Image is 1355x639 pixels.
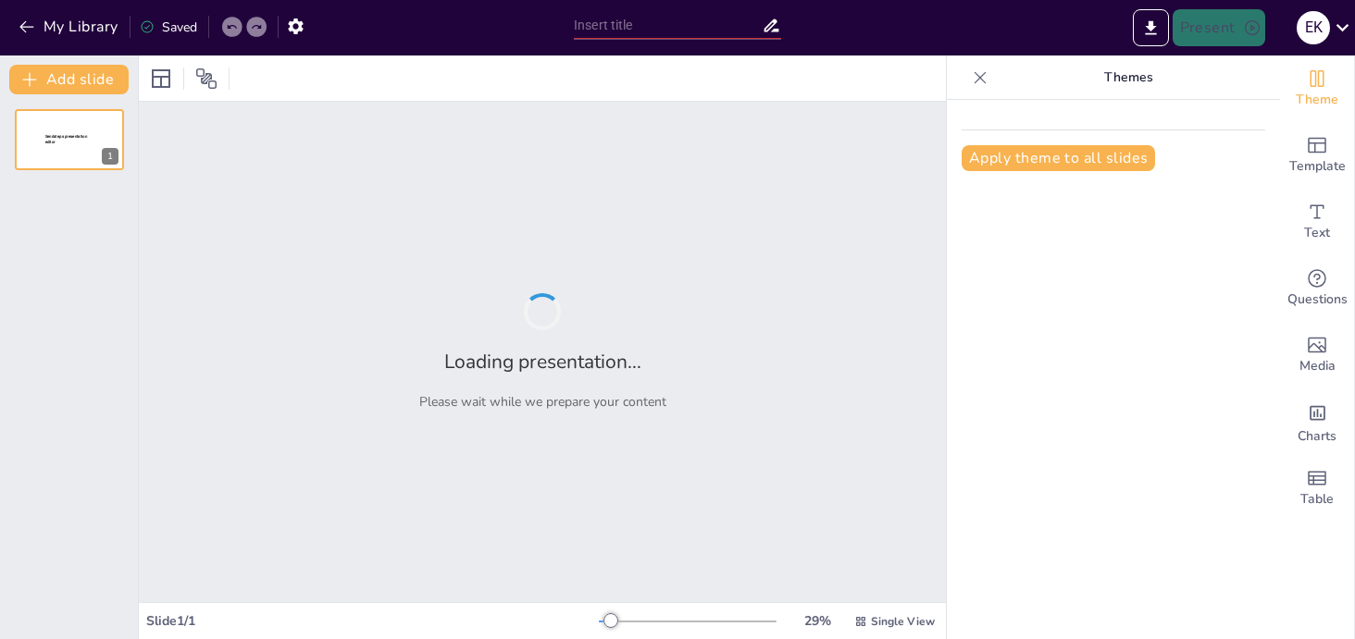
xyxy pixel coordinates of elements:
[1300,489,1334,510] span: Table
[574,12,762,39] input: Insert title
[871,614,935,629] span: Single View
[195,68,218,90] span: Position
[146,612,599,630] div: Slide 1 / 1
[1280,388,1354,455] div: Add charts and graphs
[1280,322,1354,388] div: Add images, graphics, shapes or video
[1289,156,1346,177] span: Template
[146,64,176,93] div: Layout
[1287,289,1348,310] span: Questions
[1280,55,1354,122] div: Change the overall theme
[9,65,129,94] button: Add slide
[45,134,87,144] span: Sendsteps presentation editor
[444,349,641,375] h2: Loading presentation...
[102,148,118,165] div: 1
[1297,11,1330,44] div: E K
[1280,455,1354,522] div: Add a table
[1298,426,1336,447] span: Charts
[995,55,1262,100] p: Themes
[1280,122,1354,189] div: Add ready made slides
[419,393,666,411] p: Please wait while we prepare your content
[1173,9,1265,46] button: Present
[140,18,197,36] div: Saved
[15,109,124,170] div: Sendsteps presentation editor1
[962,145,1155,171] button: Apply theme to all slides
[1280,189,1354,255] div: Add text boxes
[795,612,839,630] div: 29 %
[1304,223,1330,243] span: Text
[1299,356,1336,376] span: Media
[1280,255,1354,322] div: Get real-time input from your audience
[1296,90,1338,110] span: Theme
[14,12,126,42] button: My Library
[1133,9,1169,46] button: Export to PowerPoint
[1297,9,1330,46] button: E K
